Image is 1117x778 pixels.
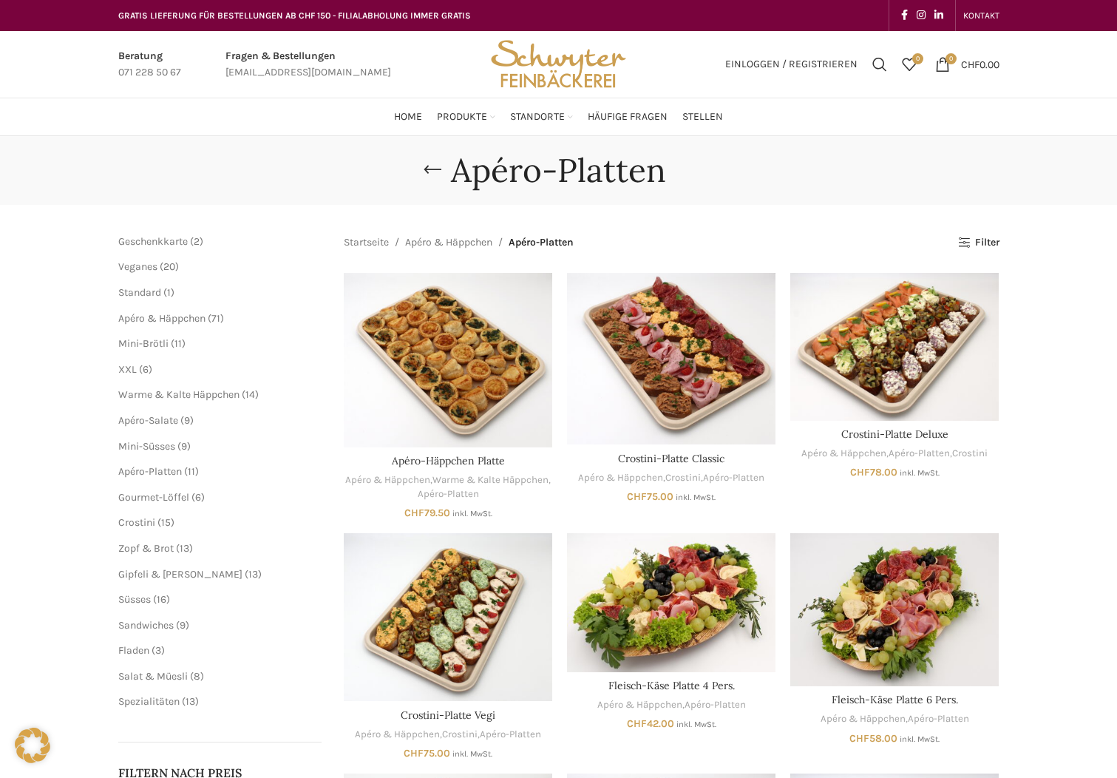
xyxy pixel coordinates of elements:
small: inkl. MwSt. [452,509,492,518]
small: inkl. MwSt. [900,468,940,478]
a: Site logo [486,57,631,70]
a: Standorte [510,102,573,132]
span: 71 [211,312,220,325]
a: Infobox link [225,48,391,81]
a: Apéro & Häppchen [345,473,430,487]
bdi: 75.00 [627,490,673,503]
a: Fladen [118,644,149,657]
small: inkl. MwSt. [676,493,716,502]
span: 8 [194,670,200,683]
span: CHF [849,732,869,745]
a: Süsses [118,593,151,606]
a: Geschenkkarte [118,235,188,248]
span: 2 [194,235,200,248]
span: 15 [161,516,171,529]
small: inkl. MwSt. [452,749,492,759]
span: Home [394,110,422,124]
bdi: 79.50 [404,507,450,519]
a: Apéro-Häppchen Platte [344,273,552,447]
span: 0 [912,53,923,64]
a: XXL [118,363,137,376]
a: Fleisch-Käse Platte 6 Pers. [790,533,999,686]
div: , , [344,473,552,501]
div: , , [567,471,775,485]
a: Apéro-Platten [703,471,764,485]
a: Apéro-Häppchen Platte [392,454,505,467]
a: Mini-Süsses [118,440,175,453]
a: Apéro-Platten [480,728,541,742]
a: Linkedin social link [930,5,948,26]
span: 13 [248,568,258,581]
span: 20 [163,260,175,273]
a: Apéro & Häppchen [355,728,440,742]
a: Instagram social link [912,5,930,26]
bdi: 58.00 [849,732,897,745]
a: Crostini [952,447,988,461]
span: 1 [167,286,171,299]
a: Crostini [118,516,155,529]
nav: Breadcrumb [344,234,574,251]
small: inkl. MwSt. [900,734,940,744]
a: Crostini [665,471,701,485]
a: Apéro & Häppchen [405,234,492,251]
a: Infobox link [118,48,181,81]
div: Secondary navigation [956,1,1007,30]
a: Mini-Brötli [118,337,169,350]
span: 9 [181,440,187,453]
a: Veganes [118,260,157,273]
a: Stellen [682,102,723,132]
a: Fleisch-Käse Platte 4 Pers. [608,679,735,692]
span: 13 [186,695,195,708]
a: Apéro-Platten [889,447,950,461]
a: Filter [958,237,999,249]
span: KONTAKT [963,10,999,21]
div: , [567,698,775,712]
span: 9 [180,619,186,632]
a: Apéro & Häppchen [821,712,906,726]
div: , [790,712,999,726]
a: Zopf & Brot [118,542,174,555]
span: Standorte [510,110,565,124]
a: Warme & Kalte Häppchen [432,473,549,487]
a: Sandwiches [118,619,174,632]
span: GRATIS LIEFERUNG FÜR BESTELLUNGEN AB CHF 150 - FILIALABHOLUNG IMMER GRATIS [118,10,471,21]
a: Go back [414,155,451,185]
span: 14 [245,388,255,401]
a: Salat & Müesli [118,670,188,683]
a: Crostini-Platte Classic [618,452,724,465]
a: 0 CHF0.00 [928,50,1007,79]
a: Warme & Kalte Häppchen [118,388,240,401]
a: Home [394,102,422,132]
a: Einloggen / Registrieren [718,50,865,79]
span: Spezialitäten [118,695,180,708]
span: Stellen [682,110,723,124]
span: 11 [188,465,195,478]
a: Apéro & Häppchen [801,447,886,461]
span: 11 [174,337,182,350]
a: Crostini [442,728,478,742]
span: Standard [118,286,161,299]
span: Apéro-Platten [509,234,574,251]
a: Crostini-Platte Vegi [344,533,552,702]
span: 13 [180,542,189,555]
img: Bäckerei Schwyter [486,31,631,98]
a: Fleisch-Käse Platte 6 Pers. [832,693,958,706]
a: Suchen [865,50,894,79]
div: , , [790,447,999,461]
span: CHF [627,717,647,730]
span: 9 [184,414,190,427]
a: Gourmet-Löffel [118,491,189,504]
a: Apéro-Salate [118,414,178,427]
